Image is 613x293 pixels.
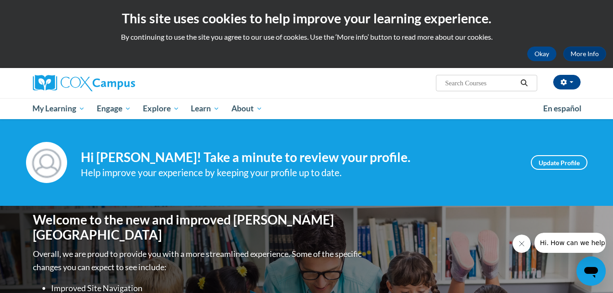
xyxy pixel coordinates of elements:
[534,233,606,253] iframe: Message from company
[26,142,67,183] img: Profile Image
[91,98,137,119] a: Engage
[513,235,531,253] iframe: Close message
[81,165,517,180] div: Help improve your experience by keeping your profile up to date.
[553,75,581,89] button: Account Settings
[137,98,185,119] a: Explore
[32,103,85,114] span: My Learning
[7,9,606,27] h2: This site uses cookies to help improve your learning experience.
[33,212,364,243] h1: Welcome to the new and improved [PERSON_NAME][GEOGRAPHIC_DATA]
[33,247,364,274] p: Overall, we are proud to provide you with a more streamlined experience. Some of the specific cha...
[143,103,179,114] span: Explore
[225,98,268,119] a: About
[19,98,594,119] div: Main menu
[81,150,517,165] h4: Hi [PERSON_NAME]! Take a minute to review your profile.
[543,104,582,113] span: En español
[531,155,587,170] a: Update Profile
[7,32,606,42] p: By continuing to use the site you agree to our use of cookies. Use the ‘More info’ button to read...
[27,98,91,119] a: My Learning
[576,256,606,286] iframe: Button to launch messaging window
[231,103,262,114] span: About
[33,75,206,91] a: Cox Campus
[537,99,587,118] a: En español
[517,78,531,89] button: Search
[563,47,606,61] a: More Info
[444,78,517,89] input: Search Courses
[97,103,131,114] span: Engage
[527,47,556,61] button: Okay
[5,6,74,14] span: Hi. How can we help?
[185,98,225,119] a: Learn
[191,103,220,114] span: Learn
[33,75,135,91] img: Cox Campus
